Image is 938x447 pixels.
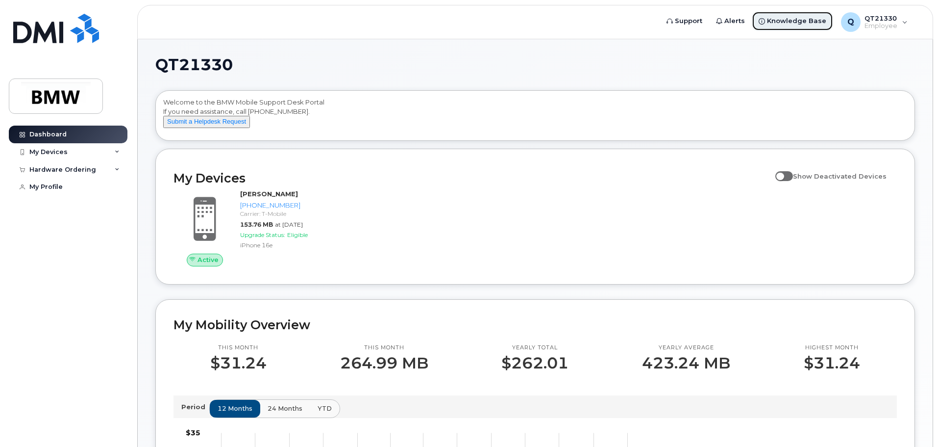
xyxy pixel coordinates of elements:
span: Upgrade Status: [240,231,285,238]
div: iPhone 16e [240,241,342,249]
p: Yearly average [642,344,730,352]
p: Highest month [804,344,860,352]
span: Active [197,255,219,264]
span: Show Deactivated Devices [793,172,887,180]
p: 423.24 MB [642,354,730,372]
a: Active[PERSON_NAME][PHONE_NUMBER]Carrier: T-Mobile153.76 MBat [DATE]Upgrade Status:EligibleiPhone... [173,189,346,266]
button: Submit a Helpdesk Request [163,116,250,128]
span: QT21330 [155,57,233,72]
p: $262.01 [501,354,568,372]
span: YTD [318,404,332,413]
div: Carrier: T-Mobile [240,210,342,218]
p: Period [181,402,209,412]
h2: My Mobility Overview [173,317,897,332]
h2: My Devices [173,171,770,185]
p: This month [210,344,267,352]
span: Eligible [287,231,308,238]
div: [PHONE_NUMBER] [240,201,342,210]
span: 153.76 MB [240,221,273,228]
p: This month [340,344,428,352]
p: Yearly total [501,344,568,352]
p: $31.24 [210,354,267,372]
span: 24 months [268,404,302,413]
a: Submit a Helpdesk Request [163,117,250,125]
div: Welcome to the BMW Mobile Support Desk Portal If you need assistance, call [PHONE_NUMBER]. [163,98,907,137]
iframe: Messenger Launcher [895,404,931,440]
strong: [PERSON_NAME] [240,190,298,198]
tspan: $35 [186,428,200,437]
span: at [DATE] [275,221,303,228]
input: Show Deactivated Devices [775,167,783,175]
p: 264.99 MB [340,354,428,372]
p: $31.24 [804,354,860,372]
